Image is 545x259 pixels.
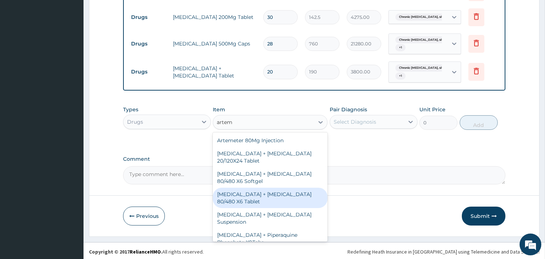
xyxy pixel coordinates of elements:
div: Minimize live chat window [119,4,137,21]
td: Drugs [127,11,169,24]
span: Chronic [MEDICAL_DATA], site uns... [395,13,456,21]
button: Previous [123,207,165,226]
div: Artemeter 80Mg Injection [213,134,328,147]
span: Chronic [MEDICAL_DATA], site uns... [395,36,456,44]
button: Add [460,115,498,130]
div: Chat with us now [38,41,122,50]
td: Drugs [127,65,169,79]
span: Chronic [MEDICAL_DATA], site uns... [395,64,456,72]
td: [MEDICAL_DATA] 500Mg Caps [169,36,260,51]
span: + 1 [395,72,406,80]
div: [MEDICAL_DATA] + Piperaquine Phosphate X9Tabs [213,228,328,249]
strong: Copyright © 2017 . [89,248,162,255]
img: d_794563401_company_1708531726252_794563401 [13,36,29,55]
span: We're online! [42,81,100,155]
div: Drugs [127,118,143,125]
div: Redefining Heath Insurance in [GEOGRAPHIC_DATA] using Telemedicine and Data Science! [347,248,540,255]
a: RelianceHMO [130,248,161,255]
label: Pair Diagnosis [330,106,367,113]
td: [MEDICAL_DATA] 200Mg Tablet [169,10,260,24]
td: Drugs [127,37,169,51]
div: [MEDICAL_DATA] + [MEDICAL_DATA] 80/480 X6 Softgel [213,167,328,188]
span: + 1 [395,44,406,51]
td: [MEDICAL_DATA] + [MEDICAL_DATA] Tablet [169,61,260,83]
div: [MEDICAL_DATA] + [MEDICAL_DATA] Suspension [213,208,328,228]
textarea: Type your message and hit 'Enter' [4,178,138,203]
label: Item [213,106,225,113]
div: [MEDICAL_DATA] + [MEDICAL_DATA] 20/120X24 Tablet [213,147,328,167]
label: Unit Price [419,106,446,113]
label: Types [123,107,138,113]
label: Comment [123,156,505,162]
div: [MEDICAL_DATA] + [MEDICAL_DATA] 80/480 X6 Tablet [213,188,328,208]
button: Submit [462,207,505,226]
div: Select Diagnosis [334,118,376,125]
